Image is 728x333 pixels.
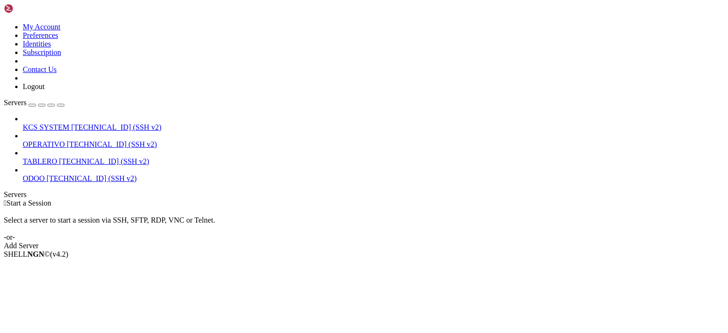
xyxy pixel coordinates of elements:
span: OPERATIVO [23,140,65,148]
span: Servers [4,99,27,107]
span: Start a Session [7,199,51,207]
li: OPERATIVO [TECHNICAL_ID] (SSH v2) [23,132,724,149]
a: My Account [23,23,61,31]
span: [TECHNICAL_ID] (SSH v2) [59,157,149,165]
span: [TECHNICAL_ID] (SSH v2) [67,140,157,148]
div: Select a server to start a session via SSH, SFTP, RDP, VNC or Telnet. -or- [4,207,724,242]
span: [TECHNICAL_ID] (SSH v2) [71,123,161,131]
span: [TECHNICAL_ID] (SSH v2) [46,174,136,182]
div: Servers [4,190,724,199]
img: Shellngn [4,4,58,13]
div: Add Server [4,242,724,250]
a: Logout [23,82,45,90]
span: ODOO [23,174,45,182]
span: 4.2.0 [50,250,69,258]
a: Identities [23,40,51,48]
a: Contact Us [23,65,57,73]
b: NGN [27,250,45,258]
li: KCS SYSTEM [TECHNICAL_ID] (SSH v2) [23,115,724,132]
a: ODOO [TECHNICAL_ID] (SSH v2) [23,174,724,183]
span: SHELL © [4,250,68,258]
a: OPERATIVO [TECHNICAL_ID] (SSH v2) [23,140,724,149]
a: TABLERO [TECHNICAL_ID] (SSH v2) [23,157,724,166]
a: Subscription [23,48,61,56]
a: Servers [4,99,64,107]
span: KCS SYSTEM [23,123,69,131]
span: TABLERO [23,157,57,165]
a: KCS SYSTEM [TECHNICAL_ID] (SSH v2) [23,123,724,132]
li: TABLERO [TECHNICAL_ID] (SSH v2) [23,149,724,166]
a: Preferences [23,31,58,39]
span:  [4,199,7,207]
li: ODOO [TECHNICAL_ID] (SSH v2) [23,166,724,183]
